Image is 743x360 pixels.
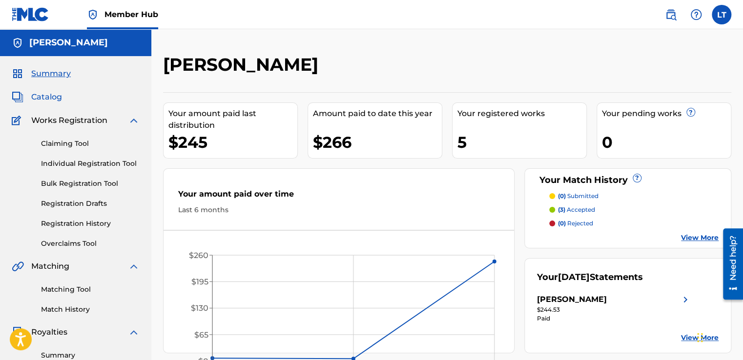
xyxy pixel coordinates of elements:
img: right chevron icon [680,294,691,305]
p: rejected [558,219,593,228]
tspan: $195 [191,277,208,286]
span: Matching [31,260,69,272]
img: expand [128,260,140,272]
div: Your amount paid last distribution [168,108,297,131]
a: SummarySummary [12,68,71,80]
span: Member Hub [104,9,158,20]
img: expand [128,326,140,338]
div: Your registered works [457,108,586,120]
img: MLC Logo [12,7,49,21]
a: Matching Tool [41,284,140,295]
span: (0) [558,220,566,227]
div: Your Statements [537,271,643,284]
a: View More [681,233,719,243]
a: Bulk Registration Tool [41,179,140,189]
span: Summary [31,68,71,80]
img: help [690,9,702,20]
img: search [665,9,677,20]
div: 5 [457,131,586,153]
div: Paid [537,314,691,323]
h2: [PERSON_NAME] [163,54,323,76]
img: Matching [12,260,24,272]
div: $245 [168,131,297,153]
div: Drag [697,323,703,352]
a: Public Search [661,5,681,24]
img: Catalog [12,91,23,103]
img: Accounts [12,37,23,49]
a: (0) rejected [549,219,719,228]
img: Top Rightsholder [87,9,99,20]
tspan: $130 [191,303,208,313]
div: [PERSON_NAME] [537,294,607,305]
a: Individual Registration Tool [41,159,140,169]
div: 0 [602,131,731,153]
span: ? [633,174,641,182]
a: View More [681,333,719,343]
div: $244.53 [537,305,691,314]
span: Catalog [31,91,62,103]
a: (3) accepted [549,205,719,214]
span: (3) [558,206,565,213]
img: Works Registration [12,115,24,126]
p: accepted [558,205,595,214]
iframe: Chat Widget [694,313,743,360]
div: Help [686,5,706,24]
a: Overclaims Tool [41,239,140,249]
a: Registration History [41,219,140,229]
a: Registration Drafts [41,199,140,209]
a: (0) submitted [549,192,719,200]
iframe: Resource Center [716,225,743,303]
p: submitted [558,192,599,200]
div: User Menu [712,5,731,24]
img: Royalties [12,326,23,338]
a: [PERSON_NAME]right chevron icon$244.53Paid [537,294,691,323]
tspan: $260 [189,251,208,260]
div: Your Match History [537,174,719,187]
span: ? [687,108,695,116]
div: Amount paid to date this year [313,108,442,120]
tspan: $65 [194,330,208,340]
span: Royalties [31,326,67,338]
span: (0) [558,192,566,200]
span: [DATE] [558,272,590,282]
div: Your amount paid over time [178,188,499,205]
span: Works Registration [31,115,107,126]
h5: LILIANA TOVAR DALTON [29,37,108,48]
div: $266 [313,131,442,153]
a: CatalogCatalog [12,91,62,103]
img: expand [128,115,140,126]
img: Summary [12,68,23,80]
a: Claiming Tool [41,139,140,149]
div: Your pending works [602,108,731,120]
a: Match History [41,304,140,315]
div: Last 6 months [178,205,499,215]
